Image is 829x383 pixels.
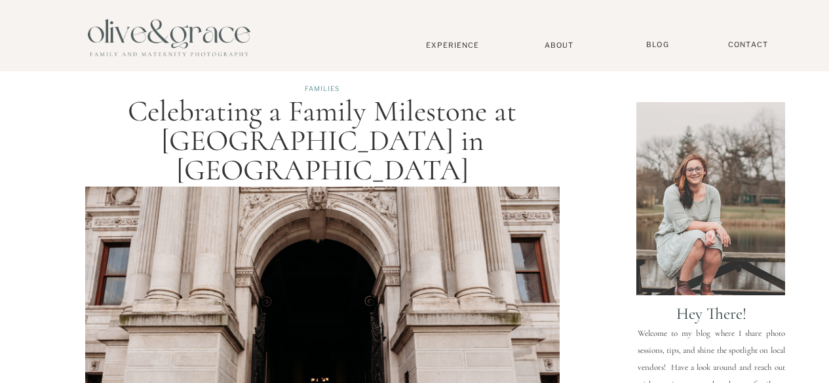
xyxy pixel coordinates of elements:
a: Families [305,84,339,92]
a: Contact [722,40,775,50]
h1: Celebrating a Family Milestone at [GEOGRAPHIC_DATA] in [GEOGRAPHIC_DATA] [88,96,556,185]
a: Experience [410,41,496,50]
a: About [539,41,579,49]
a: BLOG [642,40,674,50]
p: Hey there! [637,304,786,319]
